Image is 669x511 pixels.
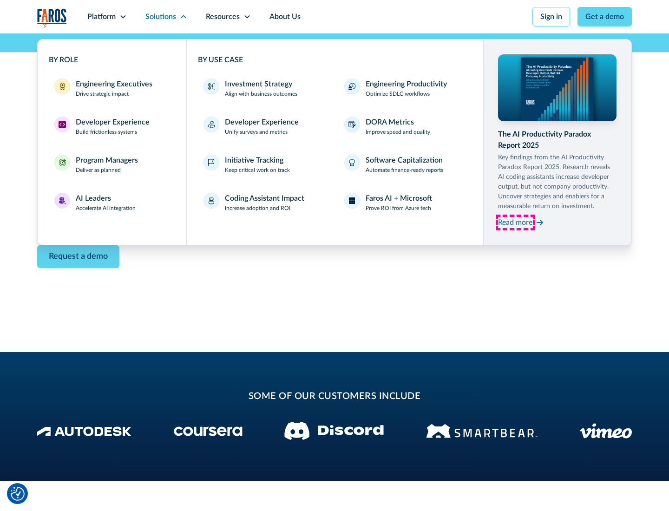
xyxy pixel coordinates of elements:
div: Engineering Productivity [366,79,447,90]
div: Solutions [145,11,176,22]
div: BY USE CASE [198,54,472,66]
p: Deliver as planned [76,166,121,174]
a: Engineering ExecutivesEngineering ExecutivesDrive strategic impact [49,73,175,104]
a: Developer ExperienceDeveloper ExperienceBuild frictionless systems [49,111,175,142]
a: DORA MetricsImprove speed and quality [339,111,472,142]
p: Increase adoption and ROI [225,204,290,212]
img: Revisit consent button [11,487,25,501]
p: Unify surveys and metrics [225,128,288,136]
a: home [37,8,67,27]
div: Developer Experience [225,117,299,128]
a: Program ManagersProgram ManagersDeliver as planned [49,149,175,180]
div: Developer Experience [76,117,150,128]
a: Sign in [532,7,570,26]
div: AI Leaders [76,193,111,204]
div: Platform [87,11,116,22]
img: Developer Experience [59,121,66,128]
a: Developer ExperienceUnify surveys and metrics [198,111,331,142]
a: Software CapitalizationAutomate finance-ready reports [339,149,472,180]
a: Faros AI + MicrosoftProve ROI from Azure tech [339,187,472,218]
div: Software Capitalization [366,155,443,166]
p: Prove ROI from Azure tech [366,204,431,212]
a: The AI Productivity Paradox Report 2025Key findings from the AI Productivity Paradox Report 2025.... [498,54,617,230]
img: Discord logo [284,422,384,440]
div: BY ROLE [49,54,175,66]
p: Drive strategic impact [76,90,129,98]
div: Program Managers [76,155,138,166]
div: Faros AI + Microsoft [366,193,432,204]
p: Align with business outcomes [225,90,297,98]
div: Engineering Executives [76,79,152,90]
img: Vimeo logo [579,423,632,439]
div: Coding Assistant Impact [225,193,304,204]
div: DORA Metrics [366,117,414,128]
a: Engineering ProductivityOptimize SDLC workflows [339,73,472,104]
p: Keep critical work on track [225,166,290,174]
img: AI Leaders [59,197,66,204]
a: Coding Assistant ImpactIncrease adoption and ROI [198,187,331,218]
p: Improve speed and quality [366,128,430,136]
p: Accelerate AI integration [76,204,136,212]
nav: Solutions [37,33,632,245]
img: Smartbear Logo [426,422,538,439]
div: Resources [206,11,240,22]
img: Logo of the analytics and reporting company Faros. [37,8,67,27]
button: Cookie Settings [11,487,25,501]
p: Automate finance-ready reports [366,166,443,174]
a: Contact Modal [37,245,119,268]
img: Engineering Executives [59,83,66,90]
div: Investment Strategy [225,79,292,90]
img: Program Managers [59,159,66,166]
div: Read more [498,217,532,228]
div: The AI Productivity Paradox Report 2025 [498,129,617,151]
p: Key findings from the AI Productivity Paradox Report 2025. Research reveals AI coding assistants ... [498,153,617,211]
a: Initiative TrackingKeep critical work on track [198,149,331,180]
a: Investment StrategyAlign with business outcomes [198,73,331,104]
p: Build frictionless systems [76,128,137,136]
a: Get a demo [577,7,632,26]
a: AI LeadersAI LeadersAccelerate AI integration [49,187,175,218]
h2: some of our customers include [111,389,557,403]
div: Initiative Tracking [225,155,283,166]
img: Autodesk Logo [37,426,131,436]
img: Coursera Logo [174,426,243,436]
p: Optimize SDLC workflows [366,90,430,98]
